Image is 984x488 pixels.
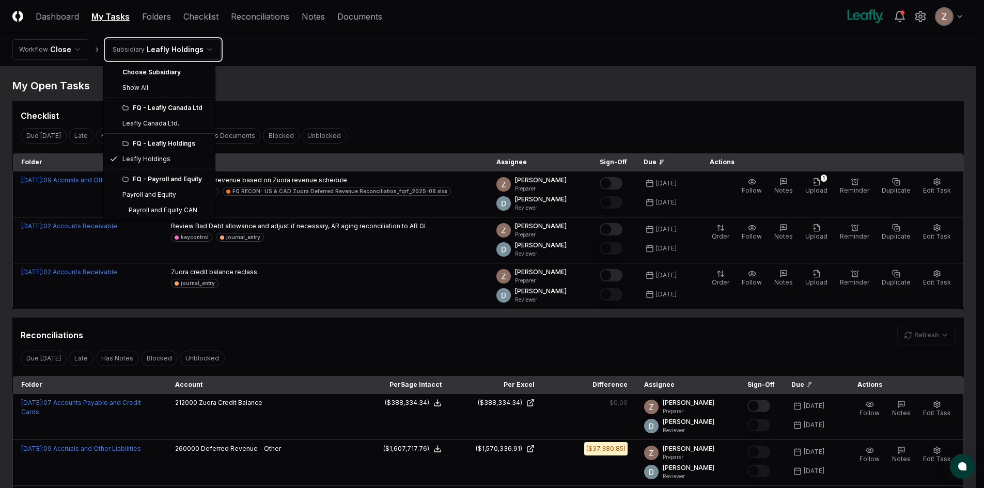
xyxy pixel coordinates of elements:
div: Leafly Canada Ltd. [122,119,179,128]
div: Payroll and Equity CAN [122,206,197,215]
div: FQ - Leafly Holdings [122,139,209,148]
div: FQ - Leafly Canada Ltd [122,103,209,113]
div: Choose Subsidiary [106,65,213,80]
div: FQ - Payroll and Equity [122,175,209,184]
div: Payroll and Equity [122,190,176,199]
span: Show All [122,83,148,92]
div: Leafly Holdings [122,154,170,164]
